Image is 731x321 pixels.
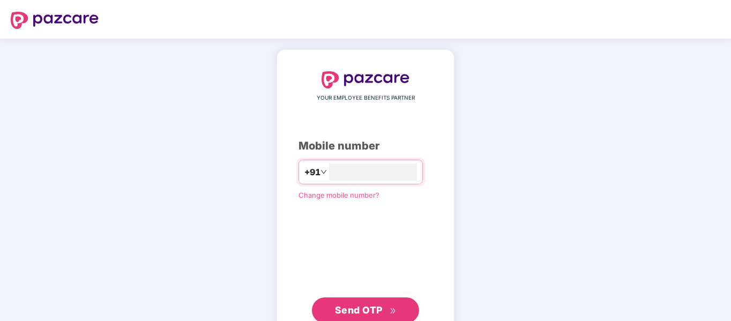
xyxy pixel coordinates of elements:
[304,166,320,179] span: +91
[317,94,415,102] span: YOUR EMPLOYEE BENEFITS PARTNER
[299,191,379,199] a: Change mobile number?
[320,169,327,175] span: down
[11,12,99,29] img: logo
[335,304,383,316] span: Send OTP
[390,308,397,315] span: double-right
[299,138,432,154] div: Mobile number
[322,71,409,88] img: logo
